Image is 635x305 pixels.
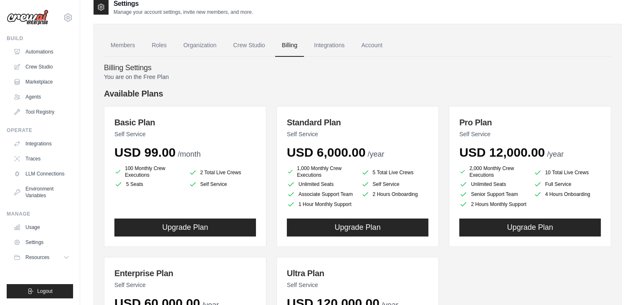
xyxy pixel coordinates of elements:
span: /year [367,150,384,158]
a: Tool Registry [10,105,73,119]
p: Self Service [114,130,256,138]
h3: Basic Plan [114,117,256,128]
li: 1 Hour Monthly Support [287,200,354,208]
h4: Billing Settings [104,64,611,73]
li: Senior Support Team [459,190,527,198]
a: Automations [10,45,73,58]
span: /month [178,150,201,158]
li: 10 Total Live Crews [534,167,601,178]
button: Upgrade Plan [459,219,601,236]
li: 5 Total Live Crews [361,167,429,178]
a: Crew Studio [227,34,272,57]
img: Logo [7,10,48,25]
span: Resources [25,254,49,261]
h4: Available Plans [104,88,611,99]
li: 2,000 Monthly Crew Executions [459,165,527,178]
span: /year [547,150,564,158]
a: Crew Studio [10,60,73,74]
a: Account [354,34,389,57]
a: LLM Connections [10,167,73,180]
p: Self Service [287,281,428,289]
button: Upgrade Plan [287,219,428,236]
p: Self Service [459,130,601,138]
a: Traces [10,152,73,165]
span: USD 12,000.00 [459,145,545,159]
span: USD 6,000.00 [287,145,365,159]
a: Environment Variables [10,182,73,202]
li: 1,000 Monthly Crew Executions [287,165,354,178]
button: Resources [10,251,73,264]
span: Logout [37,288,53,295]
a: Integrations [10,137,73,150]
li: Full Service [534,180,601,188]
div: Operate [7,127,73,134]
a: Organization [177,34,223,57]
p: Manage your account settings, invite new members, and more. [114,9,253,15]
button: Logout [7,284,73,298]
li: 2 Hours Monthly Support [459,200,527,208]
div: Build [7,35,73,42]
a: Usage [10,221,73,234]
span: USD 99.00 [114,145,176,159]
a: Integrations [307,34,351,57]
li: Unlimited Seats [459,180,527,188]
li: Self Service [189,180,256,188]
li: Unlimited Seats [287,180,354,188]
li: Self Service [361,180,429,188]
li: 5 Seats [114,180,182,188]
a: Settings [10,236,73,249]
a: Billing [275,34,304,57]
p: Self Service [287,130,428,138]
h3: Pro Plan [459,117,601,128]
button: Upgrade Plan [114,219,256,236]
a: Agents [10,90,73,104]
li: 100 Monthly Crew Executions [114,165,182,178]
a: Marketplace [10,75,73,89]
h3: Enterprise Plan [114,267,256,279]
div: Manage [7,211,73,217]
li: Associate Support Team [287,190,354,198]
p: You are on the Free Plan [104,73,611,81]
li: 2 Total Live Crews [189,167,256,178]
p: Self Service [114,281,256,289]
h3: Ultra Plan [287,267,428,279]
iframe: Chat Widget [593,265,635,305]
a: Roles [145,34,173,57]
h3: Standard Plan [287,117,428,128]
li: 2 Hours Onboarding [361,190,429,198]
a: Members [104,34,142,57]
li: 4 Hours Onboarding [534,190,601,198]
